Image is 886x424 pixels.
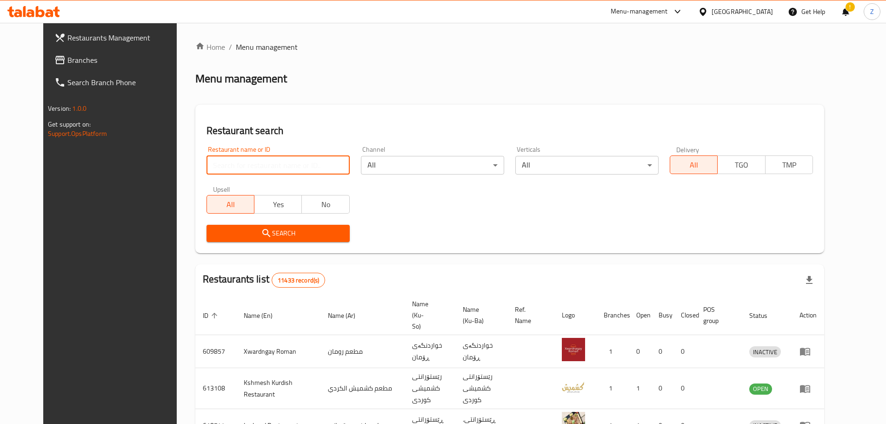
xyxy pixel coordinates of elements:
[651,335,673,368] td: 0
[596,335,629,368] td: 1
[258,198,298,211] span: Yes
[361,156,504,175] div: All
[562,338,585,361] img: Xwardngay Roman
[48,128,107,140] a: Support.OpsPlatform
[301,195,349,214] button: No
[703,304,731,326] span: POS group
[320,368,405,409] td: مطعم كشميش الكردي
[67,32,184,43] span: Restaurants Management
[670,155,718,174] button: All
[769,158,809,172] span: TMP
[207,225,350,242] button: Search
[673,335,696,368] td: 0
[72,102,87,114] span: 1.0.0
[207,156,350,175] input: Search for restaurant name or ID..
[47,71,191,94] a: Search Branch Phone
[651,368,673,409] td: 0
[749,347,781,357] span: INACTIVE
[272,276,325,285] span: 11433 record(s)
[320,335,405,368] td: مطعم رومان
[676,146,699,153] label: Delivery
[195,41,824,53] nav: breadcrumb
[272,273,325,288] div: Total records count
[214,228,342,239] span: Search
[596,296,629,335] th: Branches
[673,296,696,335] th: Closed
[203,310,220,321] span: ID
[229,41,232,53] li: /
[717,155,765,174] button: TGO
[749,310,779,321] span: Status
[673,368,696,409] td: 0
[195,335,236,368] td: 609857
[306,198,346,211] span: No
[721,158,761,172] span: TGO
[515,304,543,326] span: Ref. Name
[236,41,298,53] span: Menu management
[799,383,817,394] div: Menu
[405,368,455,409] td: رێستۆرانتی کشمیشى كوردى
[207,195,254,214] button: All
[455,368,507,409] td: رێستۆرانتی کشمیشى كوردى
[799,346,817,357] div: Menu
[611,6,668,17] div: Menu-management
[870,7,874,17] span: Z
[236,335,320,368] td: Xwardngay Roman
[195,41,225,53] a: Home
[798,269,820,291] div: Export file
[792,296,824,335] th: Action
[48,118,91,130] span: Get support on:
[455,335,507,368] td: خواردنگەی ڕۆمان
[47,49,191,71] a: Branches
[515,156,659,175] div: All
[244,310,285,321] span: Name (En)
[629,296,651,335] th: Open
[213,186,230,192] label: Upsell
[207,124,813,138] h2: Restaurant search
[47,27,191,49] a: Restaurants Management
[67,77,184,88] span: Search Branch Phone
[328,310,367,321] span: Name (Ar)
[405,335,455,368] td: خواردنگەی ڕۆمان
[203,272,326,288] h2: Restaurants list
[554,296,596,335] th: Logo
[765,155,813,174] button: TMP
[195,368,236,409] td: 613108
[674,158,714,172] span: All
[412,298,444,332] span: Name (Ku-So)
[712,7,773,17] div: [GEOGRAPHIC_DATA]
[463,304,496,326] span: Name (Ku-Ba)
[254,195,302,214] button: Yes
[651,296,673,335] th: Busy
[629,335,651,368] td: 0
[596,368,629,409] td: 1
[67,54,184,66] span: Branches
[749,384,772,394] span: OPEN
[195,71,287,86] h2: Menu management
[629,368,651,409] td: 1
[236,368,320,409] td: Kshmesh Kurdish Restaurant
[48,102,71,114] span: Version:
[562,375,585,398] img: Kshmesh Kurdish Restaurant
[211,198,251,211] span: All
